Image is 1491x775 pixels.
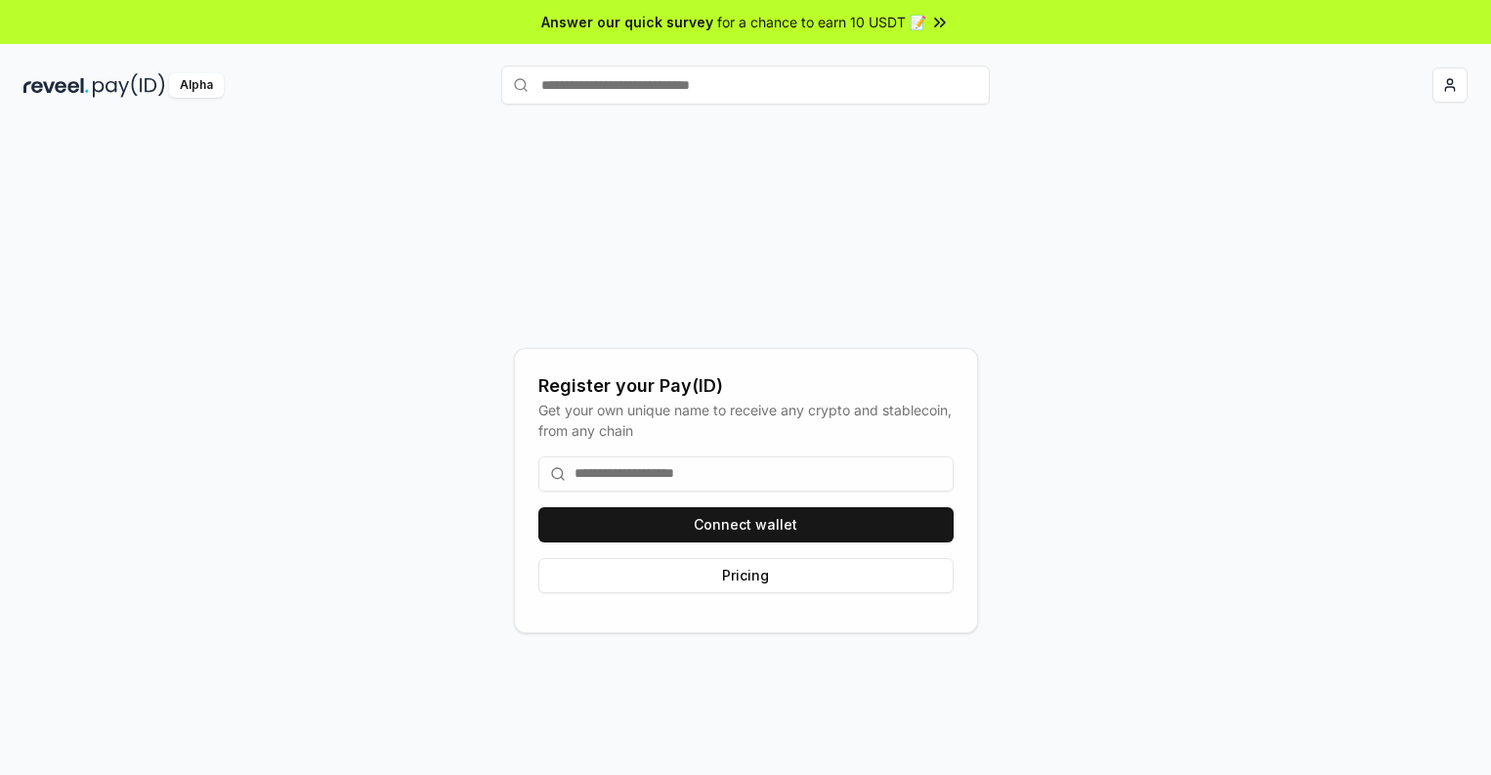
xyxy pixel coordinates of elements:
img: pay_id [93,73,165,98]
div: Register your Pay(ID) [538,372,954,400]
div: Alpha [169,73,224,98]
div: Get your own unique name to receive any crypto and stablecoin, from any chain [538,400,954,441]
button: Pricing [538,558,954,593]
button: Connect wallet [538,507,954,542]
img: reveel_dark [23,73,89,98]
span: Answer our quick survey [541,12,713,32]
span: for a chance to earn 10 USDT 📝 [717,12,926,32]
